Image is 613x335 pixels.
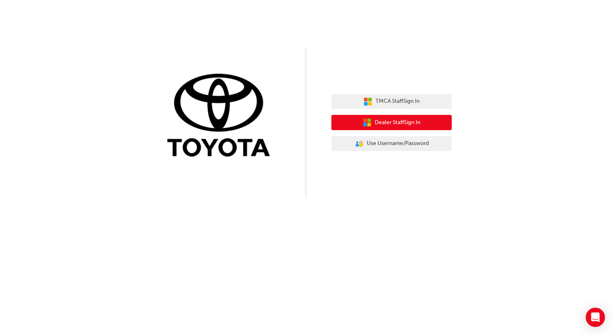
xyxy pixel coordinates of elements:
[375,118,420,127] span: Dealer Staff Sign In
[331,136,452,151] button: Use Username/Password
[367,139,429,148] span: Use Username/Password
[586,308,605,327] div: Open Intercom Messenger
[376,97,420,106] span: TMCA Staff Sign In
[331,94,452,109] button: TMCA StaffSign In
[161,72,282,161] img: Trak
[331,115,452,130] button: Dealer StaffSign In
